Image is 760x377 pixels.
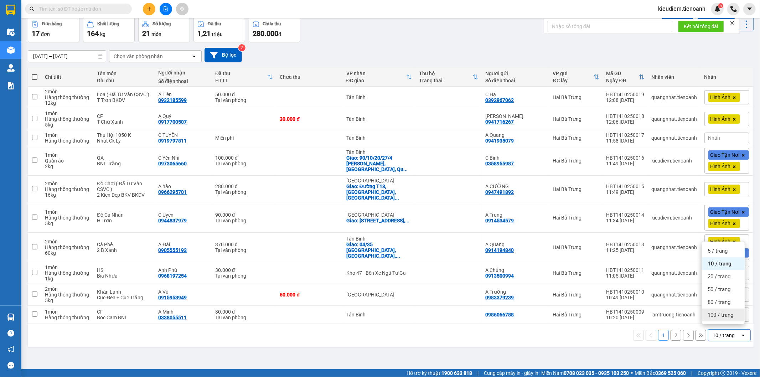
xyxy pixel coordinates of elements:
div: 0966295701 [158,189,187,195]
div: Hai Bà Trưng [553,94,599,100]
button: Đã thu1,21 triệu [193,17,245,42]
div: 12:08 [DATE] [606,97,645,103]
div: 100.000 đ [215,155,273,161]
div: Quần áo [45,158,90,164]
span: ... [405,218,409,223]
span: 17 [32,29,40,38]
div: 60.000 đ [280,292,339,298]
span: 10 / trang [708,260,731,267]
div: Hàng thông thường [45,186,90,192]
div: HBT1410250019 [606,92,645,97]
button: Bộ lọc [205,48,242,62]
div: 2 Kiện Dẹp BKV BKDV [97,192,151,198]
div: QA [97,155,151,161]
img: warehouse-icon [7,314,15,321]
div: Loa ( Đã Tư Vấn CSVC ) [97,92,151,97]
span: aim [180,6,185,11]
div: 12 kg [45,100,90,106]
span: Hỗ trợ kỹ thuật: [407,369,472,377]
div: HS [97,267,151,273]
div: Tại văn phòng [215,189,273,195]
div: Hàng thông thường [45,244,90,250]
div: Số lượng [152,21,171,26]
svg: open [191,53,197,59]
div: Hai Bà Trưng [553,244,599,250]
div: 11:34 [DATE] [606,218,645,223]
span: kieudiem.tienoanh [652,4,711,13]
span: Hình Ảnh [710,238,731,245]
span: món [151,31,161,37]
div: Hàng thông thường [45,270,90,276]
span: notification [7,346,14,353]
div: Nhãn [704,74,749,80]
span: message [7,362,14,369]
sup: 2 [238,44,245,51]
div: 0338055511 [158,315,187,320]
th: Toggle SortBy [343,68,415,87]
div: quangnhat.tienoanh [652,270,697,276]
span: 100 / trang [708,311,733,319]
div: A Chủng [485,267,546,273]
div: 0392967062 [485,97,514,103]
div: Số điện thoại [158,78,208,84]
div: Trạng thái [419,78,472,83]
div: [GEOGRAPHIC_DATA] [346,212,412,218]
span: 50 / trang [708,286,730,293]
button: 2 [671,330,681,341]
div: 2 món [45,181,90,186]
div: Tại văn phòng [215,161,273,166]
div: Ghi chú [97,78,151,83]
div: 2 kg [45,164,90,169]
div: 0941716267 [485,119,514,125]
div: VP gửi [553,71,594,76]
div: 0917700507 [158,119,187,125]
div: kieudiem.tienoanh [652,215,697,221]
div: T Trơn BKDV [97,97,151,103]
div: Đồ Chơi ( Đã Tư Vấn CSVC ) [97,181,151,192]
span: copyright [720,371,725,376]
span: 164 [87,29,99,38]
div: 5 kg [45,122,90,128]
div: 1 món [45,309,90,315]
span: 5 [719,3,722,8]
span: Nhãn [708,135,720,141]
div: Nhân viên [652,74,697,80]
div: A Quang [485,242,546,247]
div: HBT1410250011 [606,267,645,273]
div: Tại văn phòng [215,247,273,253]
div: Hai Bà Trưng [553,135,599,141]
div: Miễn phí [215,135,273,141]
div: Mã GD [606,71,639,76]
div: 1 món [45,152,90,158]
div: 10:20 [DATE] [606,315,645,320]
div: ĐC giao [346,78,406,83]
div: 90.000 đ [215,212,273,218]
strong: 0369 525 060 [655,370,686,376]
div: 0914194840 [485,247,514,253]
div: A Tiến [158,92,208,97]
span: 280.000 [253,29,278,38]
div: [GEOGRAPHIC_DATA] [346,178,412,184]
div: Đồ Cá Nhân [97,212,151,218]
div: Tân Bình [346,116,412,122]
div: HBT1410250009 [606,309,645,315]
div: A hào [158,184,208,189]
div: [GEOGRAPHIC_DATA] [346,292,412,298]
div: Khăn Lạnh [97,289,151,295]
span: 21 [142,29,150,38]
div: kieudiem.tienoanh [652,158,697,164]
div: quangnhat.tienoanh [652,244,697,250]
span: file-add [163,6,168,11]
span: ⚪️ [631,372,633,375]
div: C Hạ [485,92,546,97]
div: 2 B Xanh [97,247,151,253]
div: 0983379239 [485,295,514,300]
div: Hai Bà Trưng [553,312,599,317]
div: 2 món [45,89,90,94]
div: 2 món [45,286,90,292]
div: quangnhat.tienoanh [652,94,697,100]
div: Chưa thu [263,21,281,26]
sup: 5 [718,3,723,8]
div: lamtruong.tienoanh [652,312,697,317]
button: Kết nối tổng đài [678,21,724,32]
